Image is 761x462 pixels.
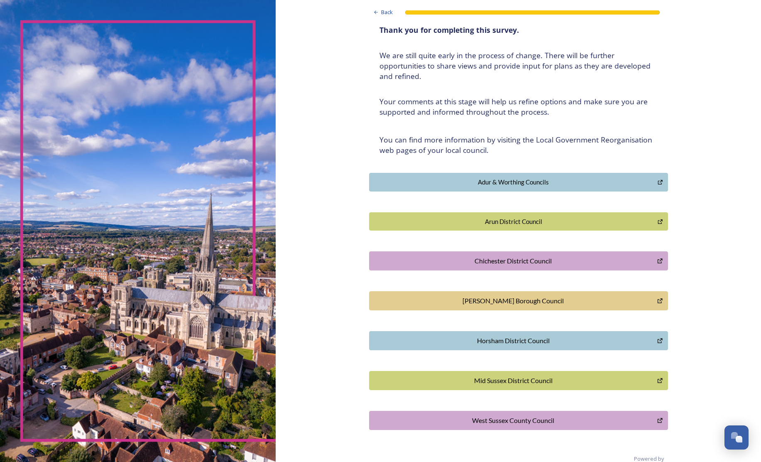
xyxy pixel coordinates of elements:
div: Adur & Worthing Councils [374,177,653,187]
div: West Sussex County Council [374,415,653,425]
div: Chichester District Council [374,256,653,266]
button: Arun District Council [369,212,668,231]
button: Open Chat [724,425,749,450]
div: [PERSON_NAME] Borough Council [374,296,653,306]
div: Arun District Council [374,217,653,226]
h4: We are still quite early in the process of change. There will be further opportunities to share v... [379,50,658,81]
button: Crawley Borough Council [369,291,668,310]
button: Mid Sussex District Council [369,371,668,390]
button: West Sussex County Council [369,411,668,430]
button: Horsham District Council [369,331,668,350]
div: Horsham District Council [374,336,653,346]
button: Chichester District Council [369,251,668,270]
div: Mid Sussex District Council [374,376,653,386]
strong: Thank you for completing this survey. [379,25,519,35]
span: Back [381,8,393,16]
h4: You can find more information by visiting the Local Government Reorganisation web pages of your l... [379,135,658,155]
h4: Your comments at this stage will help us refine options and make sure you are supported and infor... [379,96,658,117]
button: Adur & Worthing Councils [369,173,668,192]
